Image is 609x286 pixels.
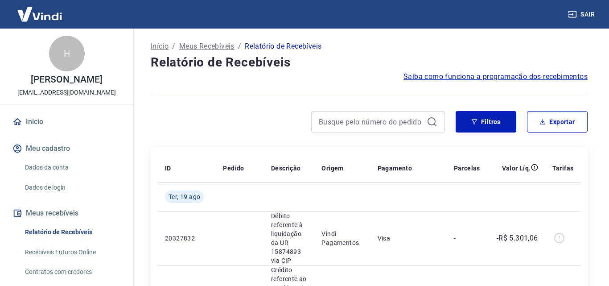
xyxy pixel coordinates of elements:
[49,36,85,71] div: H
[21,158,123,177] a: Dados da conta
[165,164,171,173] p: ID
[527,111,588,133] button: Exportar
[11,139,123,158] button: Meu cadastro
[172,41,175,52] p: /
[271,164,301,173] p: Descrição
[17,88,116,97] p: [EMAIL_ADDRESS][DOMAIN_NAME]
[169,192,200,201] span: Ter, 19 ago
[21,178,123,197] a: Dados de login
[552,164,574,173] p: Tarifas
[456,111,516,133] button: Filtros
[11,0,69,28] img: Vindi
[151,54,588,71] h4: Relatório de Recebíveis
[319,115,423,128] input: Busque pelo número do pedido
[321,229,363,247] p: Vindi Pagamentos
[179,41,235,52] a: Meus Recebíveis
[378,164,412,173] p: Pagamento
[403,71,588,82] a: Saiba como funciona a programação dos recebimentos
[31,75,102,84] p: [PERSON_NAME]
[238,41,241,52] p: /
[454,164,480,173] p: Parcelas
[271,211,307,265] p: Débito referente à liquidação da UR 15874893 via CIP
[497,233,538,244] p: -R$ 5.301,06
[11,112,123,132] a: Início
[165,234,209,243] p: 20327832
[245,41,321,52] p: Relatório de Recebíveis
[223,164,244,173] p: Pedido
[21,263,123,281] a: Contratos com credores
[151,41,169,52] a: Início
[454,234,480,243] p: -
[378,234,440,243] p: Visa
[566,6,598,23] button: Sair
[502,164,531,173] p: Valor Líq.
[21,243,123,261] a: Recebíveis Futuros Online
[11,203,123,223] button: Meus recebíveis
[21,223,123,241] a: Relatório de Recebíveis
[321,164,343,173] p: Origem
